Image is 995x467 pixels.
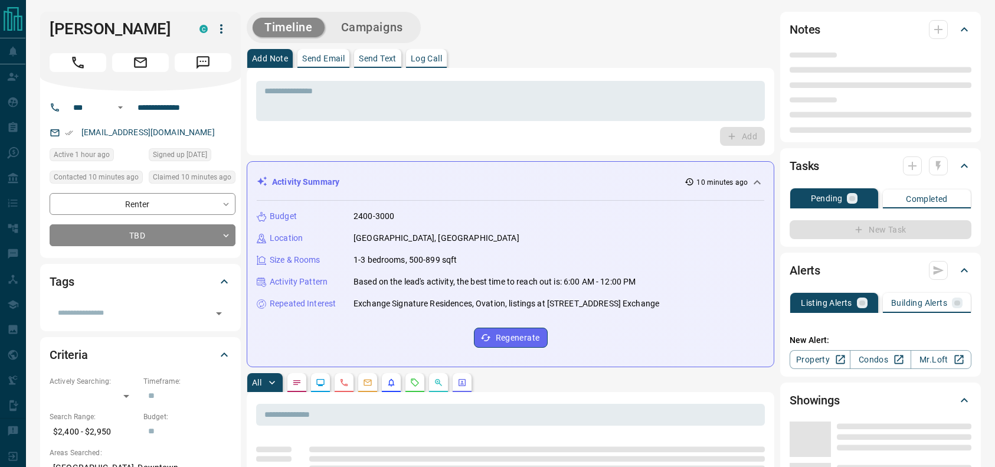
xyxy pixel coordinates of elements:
[850,350,911,369] a: Condos
[790,15,971,44] div: Notes
[354,210,394,223] p: 2400-3000
[50,267,231,296] div: Tags
[302,54,345,63] p: Send Email
[790,334,971,347] p: New Alert:
[211,305,227,322] button: Open
[790,152,971,180] div: Tasks
[50,448,231,458] p: Areas Searched:
[329,18,415,37] button: Campaigns
[143,412,231,422] p: Budget:
[50,19,182,38] h1: [PERSON_NAME]
[354,298,659,310] p: Exchange Signature Residences, Ovation, listings at [STREET_ADDRESS] Exchange
[50,224,235,246] div: TBD
[153,171,231,183] span: Claimed 10 minutes ago
[253,18,325,37] button: Timeline
[387,378,396,387] svg: Listing Alerts
[199,25,208,33] div: condos.ca
[790,391,840,410] h2: Showings
[112,53,169,72] span: Email
[175,53,231,72] span: Message
[790,261,820,280] h2: Alerts
[50,376,138,387] p: Actively Searching:
[252,378,261,387] p: All
[292,378,302,387] svg: Notes
[270,232,303,244] p: Location
[434,378,443,387] svg: Opportunities
[457,378,467,387] svg: Agent Actions
[54,171,139,183] span: Contacted 10 minutes ago
[790,156,819,175] h2: Tasks
[54,149,110,161] span: Active 1 hour ago
[149,171,235,187] div: Thu Aug 14 2025
[50,53,106,72] span: Call
[363,378,372,387] svg: Emails
[911,350,971,369] a: Mr.Loft
[50,272,74,291] h2: Tags
[354,232,519,244] p: [GEOGRAPHIC_DATA], [GEOGRAPHIC_DATA]
[50,412,138,422] p: Search Range:
[143,376,231,387] p: Timeframe:
[65,129,73,137] svg: Email Verified
[252,54,288,63] p: Add Note
[50,148,143,165] div: Thu Aug 14 2025
[354,276,636,288] p: Based on the lead's activity, the best time to reach out is: 6:00 AM - 12:00 PM
[149,148,235,165] div: Tue Jul 01 2025
[153,149,207,161] span: Signed up [DATE]
[50,193,235,215] div: Renter
[270,276,328,288] p: Activity Pattern
[339,378,349,387] svg: Calls
[50,345,88,364] h2: Criteria
[81,128,215,137] a: [EMAIL_ADDRESS][DOMAIN_NAME]
[410,378,420,387] svg: Requests
[891,299,947,307] p: Building Alerts
[270,298,336,310] p: Repeated Interest
[790,20,820,39] h2: Notes
[257,171,764,193] div: Activity Summary10 minutes ago
[790,386,971,414] div: Showings
[790,256,971,285] div: Alerts
[411,54,442,63] p: Log Call
[790,350,850,369] a: Property
[474,328,548,348] button: Regenerate
[270,210,297,223] p: Budget
[696,177,748,188] p: 10 minutes ago
[50,171,143,187] div: Thu Aug 14 2025
[801,299,852,307] p: Listing Alerts
[811,194,843,203] p: Pending
[50,341,231,369] div: Criteria
[359,54,397,63] p: Send Text
[316,378,325,387] svg: Lead Browsing Activity
[906,195,948,203] p: Completed
[354,254,457,266] p: 1-3 bedrooms, 500-899 sqft
[113,100,127,115] button: Open
[50,422,138,442] p: $2,400 - $2,950
[270,254,320,266] p: Size & Rooms
[272,176,339,188] p: Activity Summary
